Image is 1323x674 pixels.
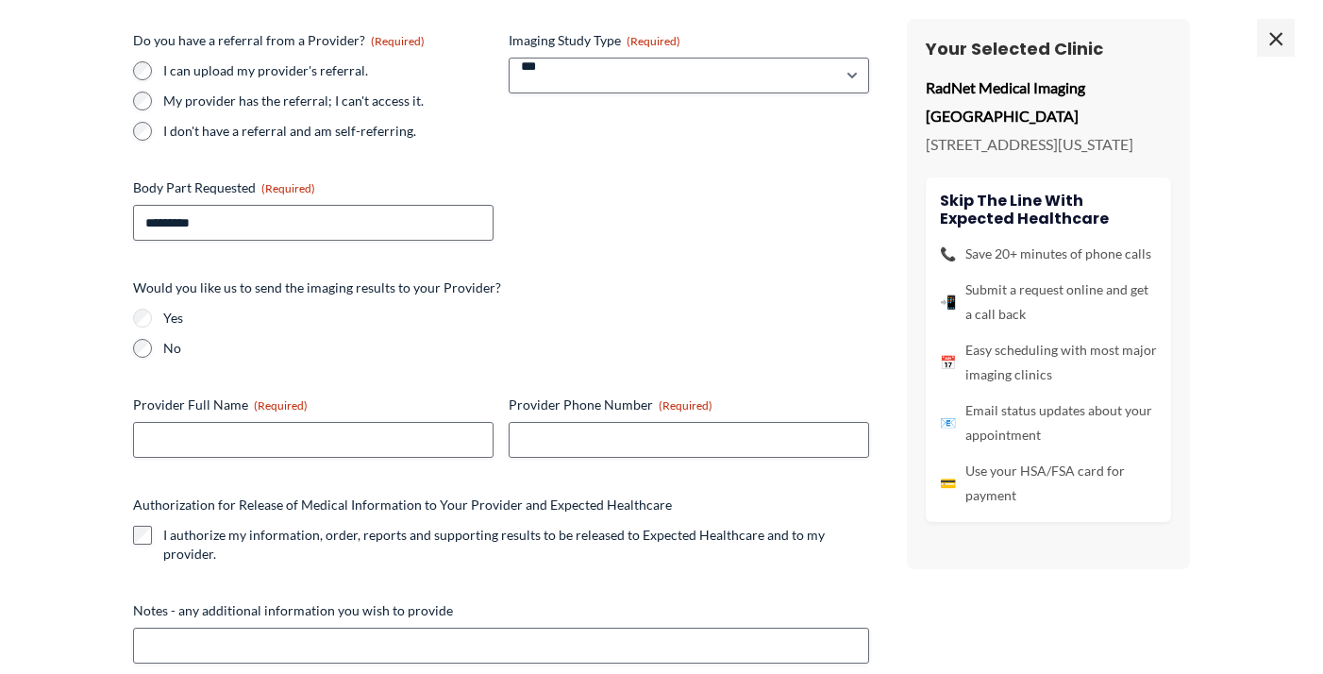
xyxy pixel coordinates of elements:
label: I don't have a referral and am self-referring. [163,122,494,141]
span: 📞 [940,242,956,266]
li: Email status updates about your appointment [940,398,1157,447]
h3: Your Selected Clinic [926,38,1171,59]
span: (Required) [371,34,425,48]
span: (Required) [659,398,712,413]
legend: Authorization for Release of Medical Information to Your Provider and Expected Healthcare [133,496,672,514]
label: No [163,339,869,358]
h4: Skip the line with Expected Healthcare [940,192,1157,227]
p: [STREET_ADDRESS][US_STATE] [926,130,1171,159]
span: 📅 [940,350,956,375]
li: Submit a request online and get a call back [940,278,1157,327]
label: Yes [163,309,869,328]
legend: Do you have a referral from a Provider? [133,31,425,50]
span: (Required) [261,181,315,195]
span: (Required) [254,398,308,413]
span: 💳 [940,471,956,496]
label: I authorize my information, order, reports and supporting results to be released to Expected Heal... [163,526,869,564]
span: (Required) [627,34,680,48]
span: 📲 [940,290,956,314]
span: × [1257,19,1295,57]
label: Imaging Study Type [509,31,869,50]
label: Provider Full Name [133,396,494,414]
legend: Would you like us to send the imaging results to your Provider? [133,278,501,297]
li: Easy scheduling with most major imaging clinics [940,338,1157,387]
label: I can upload my provider's referral. [163,61,494,80]
span: 📧 [940,411,956,435]
p: RadNet Medical Imaging [GEOGRAPHIC_DATA] [926,74,1171,129]
label: Notes - any additional information you wish to provide [133,601,869,620]
label: My provider has the referral; I can't access it. [163,92,494,110]
li: Save 20+ minutes of phone calls [940,242,1157,266]
li: Use your HSA/FSA card for payment [940,459,1157,508]
label: Body Part Requested [133,178,494,197]
label: Provider Phone Number [509,396,869,414]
